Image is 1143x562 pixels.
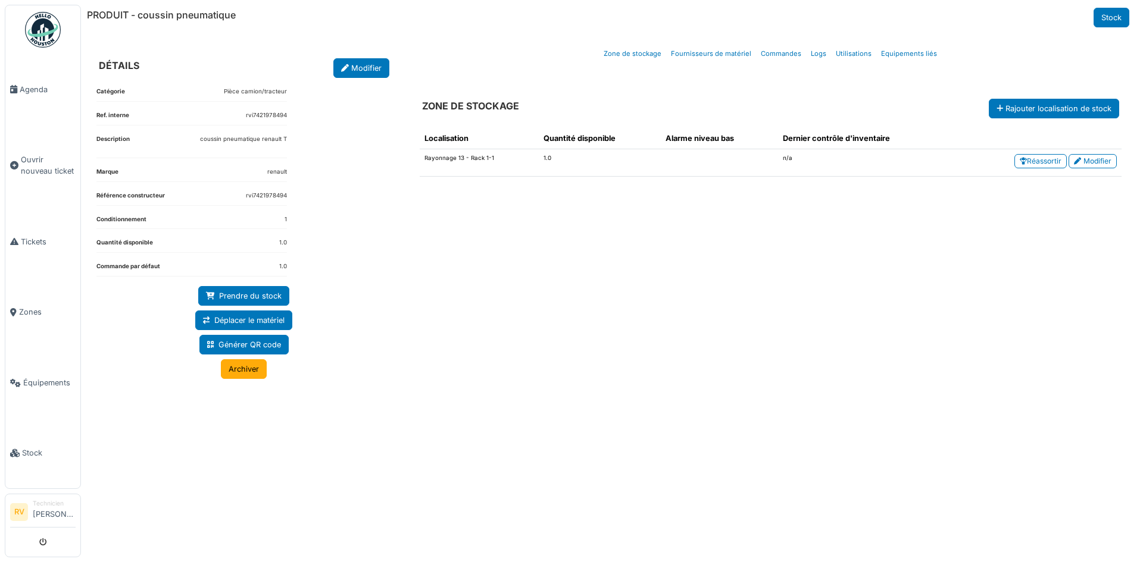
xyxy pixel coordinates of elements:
h6: ZONE DE STOCKAGE [422,101,519,112]
span: Stock [22,447,76,459]
a: Equipements liés [876,40,942,68]
a: Équipements [5,347,80,418]
a: Ouvrir nouveau ticket [5,125,80,207]
a: Stock [5,418,80,489]
h6: DÉTAILS [99,60,139,71]
dd: Pièce camion/tracteur [224,87,287,96]
span: Ouvrir nouveau ticket [21,154,76,177]
td: 1.0 [539,149,661,177]
li: [PERSON_NAME] [33,499,76,525]
button: Rajouter localisation de stock [989,99,1119,118]
th: Localisation [420,128,539,149]
a: Générer QR code [199,335,289,354]
a: Déplacer le matériel [195,310,292,330]
a: Modifier [1069,154,1117,168]
dt: Référence constructeur [96,191,165,205]
a: Réassortir [1014,154,1067,168]
a: RV Technicien[PERSON_NAME] [10,499,76,528]
th: Alarme niveau bas [661,128,778,149]
a: Tickets [5,206,80,277]
dd: 1 [285,215,287,224]
th: Dernier contrôle d'inventaire [778,128,953,149]
span: Tickets [21,236,76,247]
a: Modifier [333,58,389,78]
a: Fournisseurs de matériel [666,40,756,68]
div: Technicien [33,499,76,508]
dt: Ref. interne [96,111,129,125]
td: n/a [778,149,953,177]
a: Agenda [5,54,80,125]
dt: Conditionnement [96,215,146,229]
dt: Quantité disponible [96,238,153,252]
a: Commandes [756,40,806,68]
td: Rayonnage 13 - Rack 1-1 [420,149,539,177]
a: Stock [1094,8,1129,27]
span: Zones [19,306,76,318]
a: Zones [5,277,80,348]
dt: Commande par défaut [96,262,160,276]
img: Badge_color-CXgf-gQk.svg [25,12,61,48]
span: Équipements [23,377,76,388]
li: RV [10,503,28,521]
dd: 1.0 [279,262,287,271]
dt: Catégorie [96,87,125,101]
a: Zone de stockage [599,40,666,68]
dd: renault [267,168,287,177]
h6: PRODUIT - coussin pneumatique [87,10,236,21]
dd: rvi7421978494 [246,191,287,200]
p: coussin pneumatique renault T [200,135,287,144]
dt: Marque [96,168,118,181]
dd: rvi7421978494 [246,111,287,120]
dt: Description [96,135,130,158]
a: Utilisations [831,40,876,68]
th: Quantité disponible [539,128,661,149]
a: Prendre du stock [198,286,289,306]
a: Logs [806,40,831,68]
dd: 1.0 [279,238,287,247]
a: Archiver [221,359,267,379]
span: Agenda [20,84,76,95]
